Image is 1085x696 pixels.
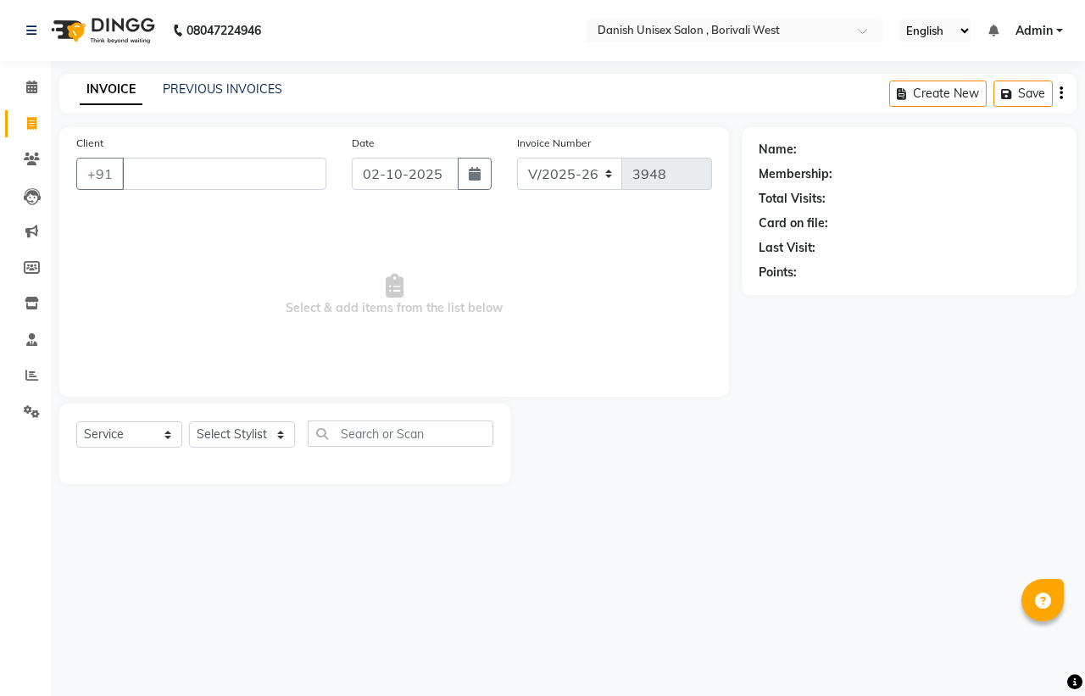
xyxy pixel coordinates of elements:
[759,165,832,183] div: Membership:
[76,210,712,380] span: Select & add items from the list below
[308,420,493,447] input: Search or Scan
[76,136,103,151] label: Client
[80,75,142,105] a: INVOICE
[993,81,1053,107] button: Save
[889,81,987,107] button: Create New
[1015,22,1053,40] span: Admin
[759,264,797,281] div: Points:
[759,214,828,232] div: Card on file:
[759,141,797,159] div: Name:
[43,7,159,54] img: logo
[186,7,261,54] b: 08047224946
[759,239,815,257] div: Last Visit:
[1014,628,1068,679] iframe: chat widget
[76,158,124,190] button: +91
[352,136,375,151] label: Date
[517,136,591,151] label: Invoice Number
[122,158,326,190] input: Search by Name/Mobile/Email/Code
[163,81,282,97] a: PREVIOUS INVOICES
[759,190,826,208] div: Total Visits:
